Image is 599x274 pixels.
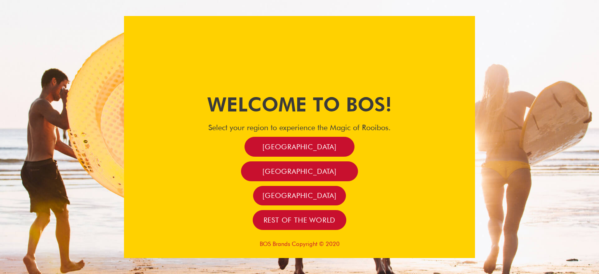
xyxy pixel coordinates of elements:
[264,216,336,225] span: Rest of the world
[270,24,329,82] img: Bos Brands
[262,142,337,151] span: [GEOGRAPHIC_DATA]
[253,210,347,230] a: Rest of the world
[124,240,475,247] p: BOS Brands Copyright © 2020
[245,137,354,157] a: [GEOGRAPHIC_DATA]
[262,191,337,200] span: [GEOGRAPHIC_DATA]
[124,123,475,132] h4: Select your region to experience the Magic of Rooibos.
[262,167,337,176] span: [GEOGRAPHIC_DATA]
[241,161,358,181] a: [GEOGRAPHIC_DATA]
[124,91,475,118] h1: Welcome to BOS!
[253,186,346,206] a: [GEOGRAPHIC_DATA]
